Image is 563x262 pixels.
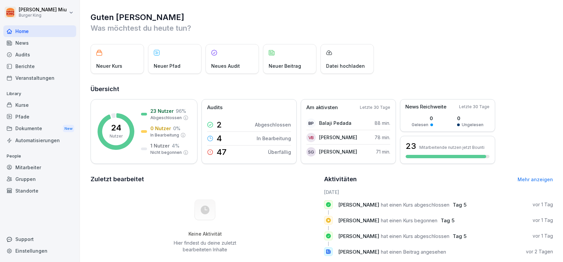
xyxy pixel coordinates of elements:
[91,12,553,23] h1: Guten [PERSON_NAME]
[154,62,180,69] p: Neuer Pfad
[217,121,222,129] p: 2
[381,249,446,255] span: hat einen Beitrag angesehen
[173,125,180,132] p: 0 %
[3,245,76,257] a: Einstellungen
[457,115,483,122] p: 0
[441,217,454,224] span: Tag 5
[150,107,174,114] p: 23 Nutzer
[306,133,316,142] div: VB
[172,142,179,149] p: 4 %
[338,233,379,239] span: [PERSON_NAME]
[150,150,182,156] p: Nicht begonnen
[3,122,76,135] div: Dokumente
[3,25,76,37] a: Home
[338,217,379,224] span: [PERSON_NAME]
[533,233,553,239] p: vor 1 Tag
[3,135,76,146] a: Automatisierungen
[319,119,351,126] p: Balaji Pedada
[19,13,67,18] p: Burger King
[217,148,227,156] p: 47
[257,135,291,142] p: In Bearbeitung
[381,233,449,239] span: hat einen Kurs abgeschlossen
[63,125,74,133] div: New
[176,107,186,114] p: 96 %
[526,248,553,255] p: vor 2 Tagen
[3,37,76,49] a: News
[381,217,437,224] span: hat einen Kurs begonnen
[3,162,76,173] a: Mitarbeiter
[19,7,67,13] p: [PERSON_NAME] Miu
[3,72,76,84] a: Veranstaltungen
[255,121,291,128] p: Abgeschlossen
[326,62,365,69] p: Datei hochladen
[319,148,357,155] p: [PERSON_NAME]
[338,202,379,208] span: [PERSON_NAME]
[419,145,484,150] p: Mitarbeitende nutzen jetzt Bounti
[338,249,379,255] span: [PERSON_NAME]
[3,88,76,99] p: Library
[306,104,338,111] p: Am aktivsten
[150,125,171,132] p: 0 Nutzer
[360,104,390,110] p: Letzte 30 Tage
[306,118,316,128] div: BP
[268,149,291,156] p: Überfällig
[412,122,428,128] p: Gelesen
[111,124,121,132] p: 24
[171,231,239,237] h5: Keine Aktivität
[459,104,489,110] p: Letzte 30 Tage
[319,134,357,141] p: [PERSON_NAME]
[96,62,122,69] p: Neuer Kurs
[207,104,223,111] p: Audits
[375,119,390,126] p: 88 min.
[3,49,76,60] a: Audits
[91,175,319,184] h2: Zuletzt bearbeitet
[375,134,390,141] p: 78 min.
[453,202,466,208] span: Tag 5
[533,201,553,208] p: vor 1 Tag
[3,111,76,122] a: Pfade
[110,133,123,139] p: Nutzer
[306,147,316,157] div: SG
[217,135,222,143] p: 4
[462,122,483,128] p: Ungelesen
[3,60,76,72] a: Berichte
[91,23,553,33] p: Was möchtest du heute tun?
[3,233,76,245] div: Support
[91,84,553,94] h2: Übersicht
[324,189,553,196] h6: [DATE]
[376,148,390,155] p: 71 min.
[150,115,182,121] p: Abgeschlossen
[3,173,76,185] a: Gruppen
[3,185,76,197] a: Standorte
[150,142,170,149] p: 1 Nutzer
[211,62,240,69] p: Neues Audit
[150,132,179,138] p: In Bearbeitung
[412,115,433,122] p: 0
[3,122,76,135] a: DokumenteNew
[269,62,301,69] p: Neuer Beitrag
[518,177,553,182] a: Mehr anzeigen
[3,151,76,162] p: People
[171,240,239,253] p: Hier findest du deine zuletzt bearbeiteten Inhalte
[453,233,466,239] span: Tag 5
[3,99,76,111] a: Kurse
[533,217,553,224] p: vor 1 Tag
[405,103,446,111] p: News Reichweite
[406,141,416,152] h3: 23
[324,175,357,184] h2: Aktivitäten
[381,202,449,208] span: hat einen Kurs abgeschlossen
